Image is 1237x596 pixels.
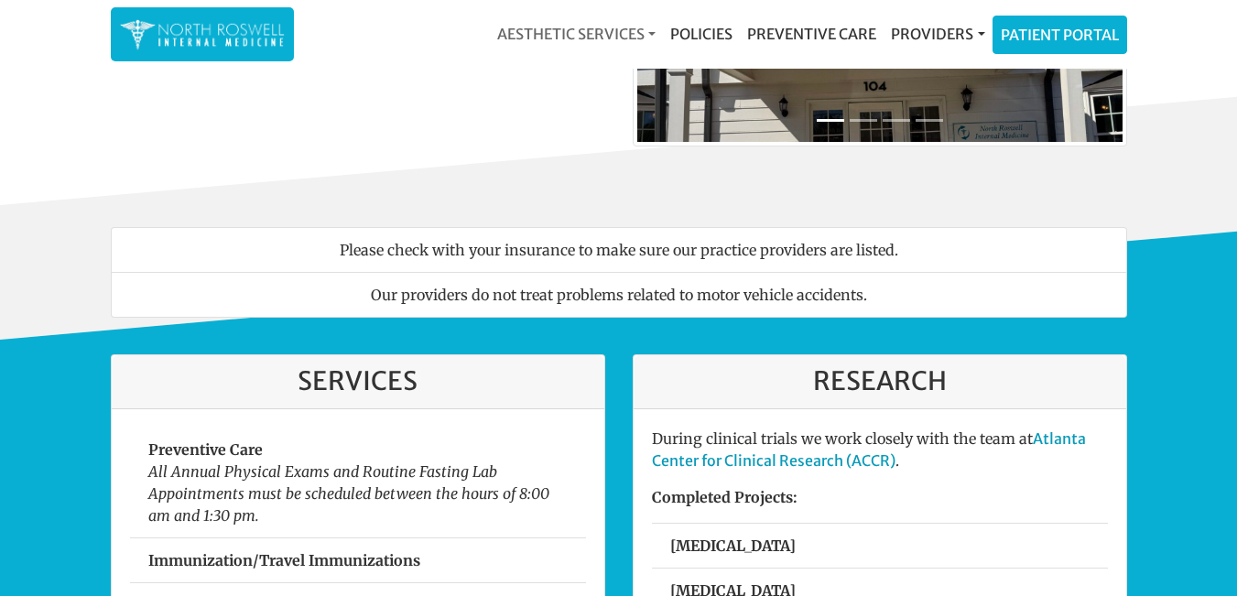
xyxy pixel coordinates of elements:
[148,551,420,569] strong: Immunization/Travel Immunizations
[120,16,285,52] img: North Roswell Internal Medicine
[652,429,1086,470] a: Atlanta Center for Clinical Research (ACCR)
[490,16,663,52] a: Aesthetic Services
[111,227,1127,273] li: Please check with your insurance to make sure our practice providers are listed.
[652,428,1108,471] p: During clinical trials we work closely with the team at .
[740,16,884,52] a: Preventive Care
[663,16,740,52] a: Policies
[111,272,1127,318] li: Our providers do not treat problems related to motor vehicle accidents.
[148,462,549,525] em: All Annual Physical Exams and Routine Fasting Lab Appointments must be scheduled between the hour...
[652,366,1108,397] h3: Research
[670,536,796,555] strong: [MEDICAL_DATA]
[652,488,798,506] strong: Completed Projects:
[148,440,263,459] strong: Preventive Care
[993,16,1126,53] a: Patient Portal
[130,366,586,397] h3: Services
[884,16,992,52] a: Providers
